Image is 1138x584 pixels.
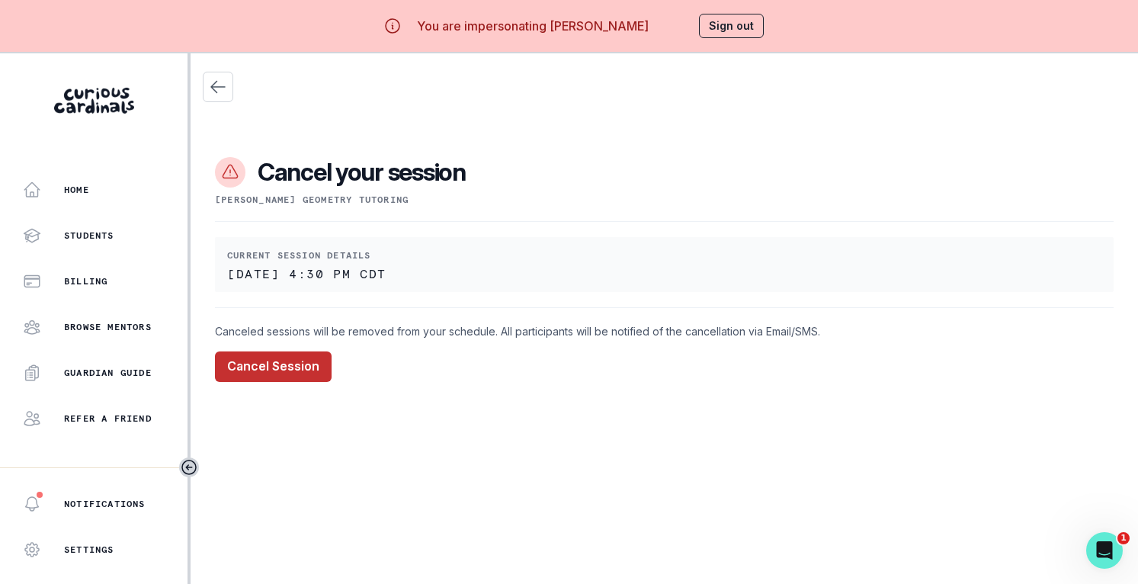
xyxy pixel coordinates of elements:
span: Cancel your session [258,157,466,188]
p: You are impersonating [PERSON_NAME] [417,17,649,35]
p: Guardian Guide [64,367,152,379]
p: Current session details [227,249,1101,262]
iframe: Intercom live chat [1086,532,1123,569]
img: Curious Cardinals Logo [54,88,134,114]
p: Settings [64,544,114,556]
button: Sign out [699,14,764,38]
p: Home [64,184,89,196]
p: Canceled sessions will be removed from your schedule. All participants will be notified of the ca... [215,323,1114,339]
p: Billing [64,275,107,287]
button: Cancel Session [215,351,332,382]
a: Close [203,78,233,93]
p: Students [64,229,114,242]
p: Notifications [64,498,146,510]
span: 1 [1117,532,1130,544]
p: Refer a friend [64,412,152,425]
p: Browse Mentors [64,321,152,333]
button: Toggle sidebar [179,457,199,477]
p: [DATE] 4:30 PM CDT [227,268,1101,280]
p: [PERSON_NAME] Geometry tutoring [215,194,1114,206]
button: Close [203,72,233,102]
